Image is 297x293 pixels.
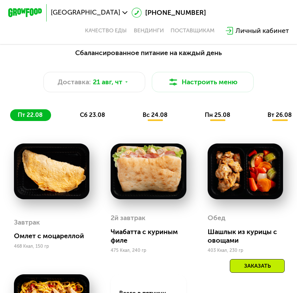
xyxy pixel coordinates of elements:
span: пн 25.08 [205,111,230,118]
span: вт 26.08 [268,111,292,118]
span: [GEOGRAPHIC_DATA] [51,9,120,16]
div: Личный кабинет [236,26,289,36]
div: 403 Ккал, 230 гр [208,248,283,253]
div: Омлет с моцареллой [14,232,96,240]
div: Чиабатта с куриным филе [111,228,193,245]
div: Обед [208,212,225,224]
a: [PHONE_NUMBER] [132,8,206,18]
a: Качество еды [85,27,127,34]
span: пт 22.08 [18,111,42,118]
div: Шашлык из курицы с овощами [208,228,290,245]
div: 475 Ккал, 240 гр [111,248,186,253]
div: 468 Ккал, 150 гр [14,244,89,249]
span: 21 авг, чт [93,77,122,87]
div: Заказать [230,259,285,273]
span: сб 23.08 [80,111,105,118]
button: Настроить меню [152,72,254,92]
a: Вендинги [134,27,164,34]
div: поставщикам [171,27,215,34]
div: Сбалансированное питание на каждый день [10,48,287,58]
div: Завтрак [14,216,40,229]
div: 2й завтрак [111,212,145,224]
span: Доставка: [58,77,91,87]
span: вс 24.08 [143,111,167,118]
